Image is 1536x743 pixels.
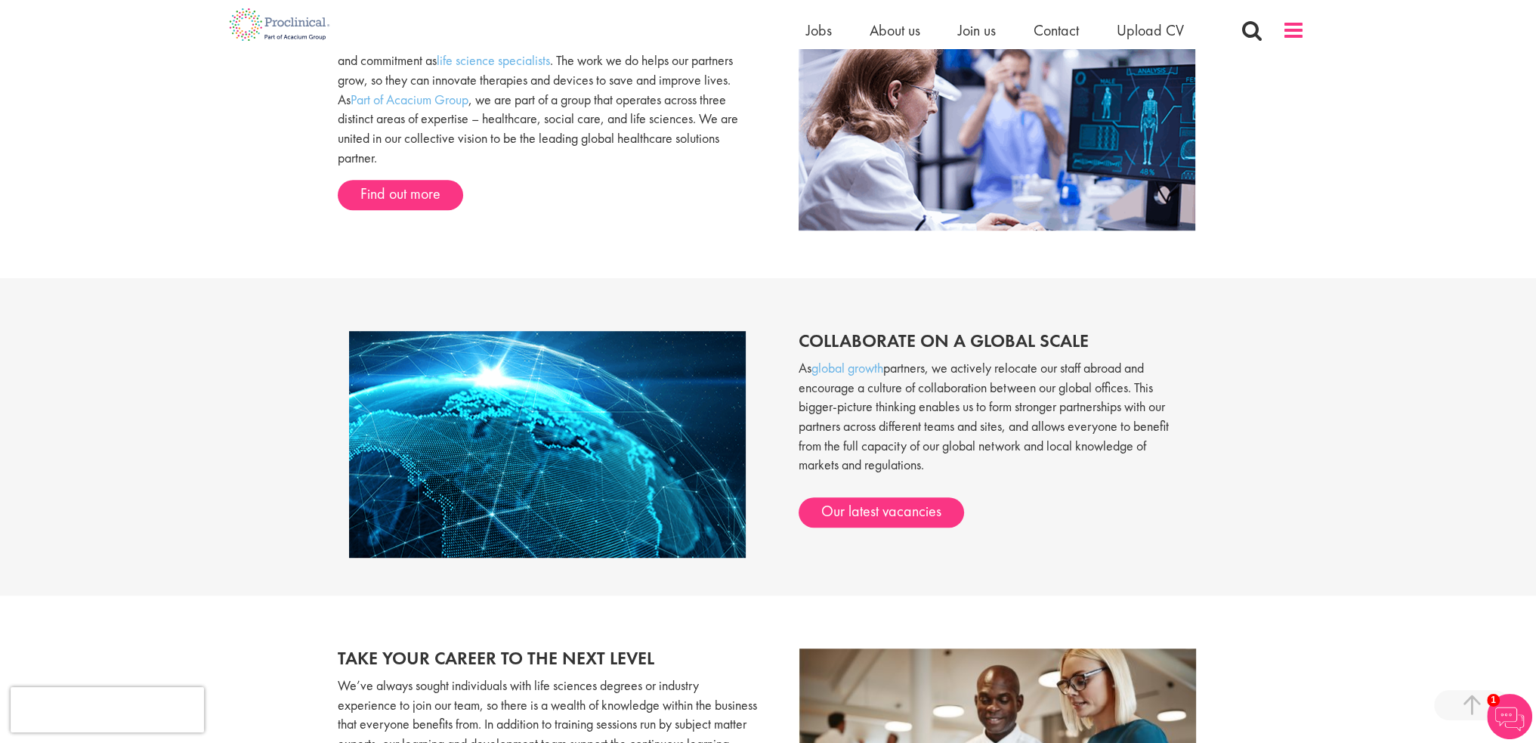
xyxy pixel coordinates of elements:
[799,331,1188,351] h2: Collaborate on a global scale
[1117,20,1184,40] a: Upload CV
[958,20,996,40] a: Join us
[1487,694,1532,739] img: Chatbot
[351,91,468,108] a: Part of Acacium Group
[338,180,463,210] a: Find out more
[1487,694,1500,707] span: 1
[799,497,964,528] a: Our latest vacancies
[1034,20,1079,40] a: Contact
[338,649,757,668] h2: Take your career to the next level
[799,358,1188,490] p: As partners, we actively relocate our staff abroad and encourage a culture of collaboration betwe...
[811,359,883,376] a: global growth
[338,32,757,168] p: Since we first opened our doors in [DATE], we’ve always maintained our vision and commitment as ....
[437,51,550,69] a: life science specialists
[870,20,920,40] a: About us
[11,687,204,732] iframe: reCAPTCHA
[806,20,832,40] a: Jobs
